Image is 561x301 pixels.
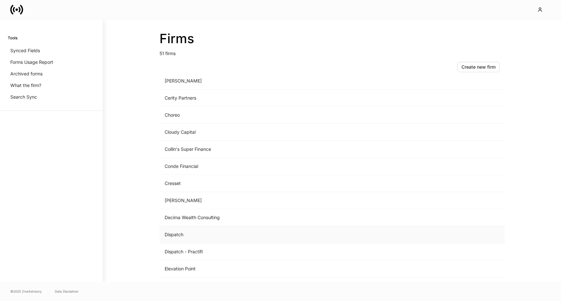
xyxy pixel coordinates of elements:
[10,47,40,54] p: Synced Fields
[10,71,43,77] p: Archived forms
[160,158,398,175] td: Conde Financial
[160,31,505,46] h2: Firms
[8,80,95,91] a: What the firm?
[461,65,496,69] div: Create new firm
[8,35,17,41] h6: Tools
[160,277,398,295] td: Elevatus Wealth Management
[8,68,95,80] a: Archived forms
[160,107,398,124] td: Choreo
[160,260,398,277] td: Elevation Point
[160,90,398,107] td: Cerity Partners
[160,141,398,158] td: Collin's Super Finance
[457,62,500,72] button: Create new firm
[160,46,505,57] p: 51 firms
[55,289,79,294] a: Data Disclaimer
[160,243,398,260] td: Dispatch - Practifi
[160,192,398,209] td: [PERSON_NAME]
[10,82,41,89] p: What the firm?
[8,45,95,56] a: Synced Fields
[10,59,53,65] p: Forms Usage Report
[10,289,42,294] span: © 2025 OneAdvisory
[8,91,95,103] a: Search Sync
[10,94,37,100] p: Search Sync
[8,56,95,68] a: Forms Usage Report
[160,124,398,141] td: Cloudy Capital
[160,226,398,243] td: Dispatch
[160,73,398,90] td: [PERSON_NAME]
[160,175,398,192] td: Cresset
[160,209,398,226] td: Decima Wealth Consulting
